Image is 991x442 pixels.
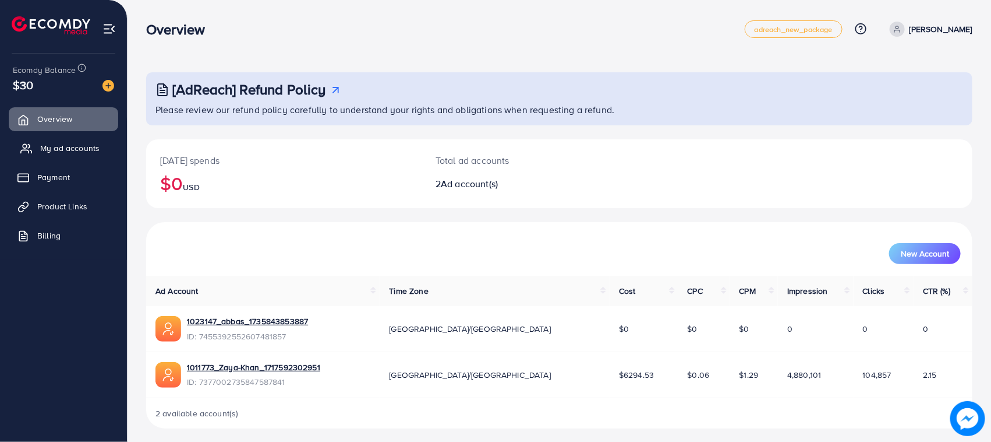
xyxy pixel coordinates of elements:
a: Billing [9,224,118,247]
span: $0 [739,323,749,335]
img: logo [12,16,90,34]
span: Billing [37,230,61,241]
a: 1023147_abbas_1735843853887 [187,315,308,327]
span: 0 [923,323,928,335]
span: New Account [901,250,949,258]
img: menu [102,22,116,36]
span: Time Zone [389,285,428,297]
a: 1011773_Zaya-Khan_1717592302951 [187,362,320,373]
a: [PERSON_NAME] [885,22,972,37]
span: $0.06 [688,369,710,381]
span: CPM [739,285,756,297]
p: [PERSON_NAME] [909,22,972,36]
p: Total ad accounts [436,153,614,167]
span: 2 available account(s) [155,408,239,419]
h2: $0 [160,172,408,194]
span: Cost [619,285,636,297]
span: $6294.53 [619,369,654,381]
h3: [AdReach] Refund Policy [172,81,326,98]
span: $1.29 [739,369,759,381]
p: [DATE] spends [160,153,408,167]
span: CPC [688,285,703,297]
span: Clicks [863,285,885,297]
a: adreach_new_package [745,20,843,38]
span: 104,857 [863,369,891,381]
span: [GEOGRAPHIC_DATA]/[GEOGRAPHIC_DATA] [389,369,551,381]
span: My ad accounts [40,142,100,154]
span: 4,880,101 [787,369,821,381]
img: ic-ads-acc.e4c84228.svg [155,362,181,388]
span: $0 [619,323,629,335]
img: ic-ads-acc.e4c84228.svg [155,316,181,342]
a: Overview [9,107,118,131]
span: Ecomdy Balance [13,64,76,76]
span: $30 [13,76,33,93]
span: Impression [787,285,828,297]
span: 2.15 [923,369,937,381]
p: Please review our refund policy carefully to understand your rights and obligations when requesti... [155,103,965,117]
img: image [102,80,114,92]
span: CTR (%) [923,285,950,297]
span: USD [183,181,199,193]
button: New Account [889,243,961,264]
span: $0 [688,323,698,335]
img: image [950,401,985,436]
h2: 2 [436,178,614,190]
span: ID: 7455392552607481857 [187,331,308,342]
span: Overview [37,113,72,125]
span: Ad Account [155,285,199,297]
span: 0 [863,323,868,335]
span: 0 [787,323,792,335]
span: Payment [37,171,70,183]
a: My ad accounts [9,136,118,160]
a: Payment [9,166,118,189]
h3: Overview [146,21,214,38]
span: Ad account(s) [441,177,498,190]
span: [GEOGRAPHIC_DATA]/[GEOGRAPHIC_DATA] [389,323,551,335]
span: adreach_new_package [755,26,833,33]
span: ID: 7377002735847587841 [187,376,320,388]
a: Product Links [9,195,118,218]
span: Product Links [37,201,87,212]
